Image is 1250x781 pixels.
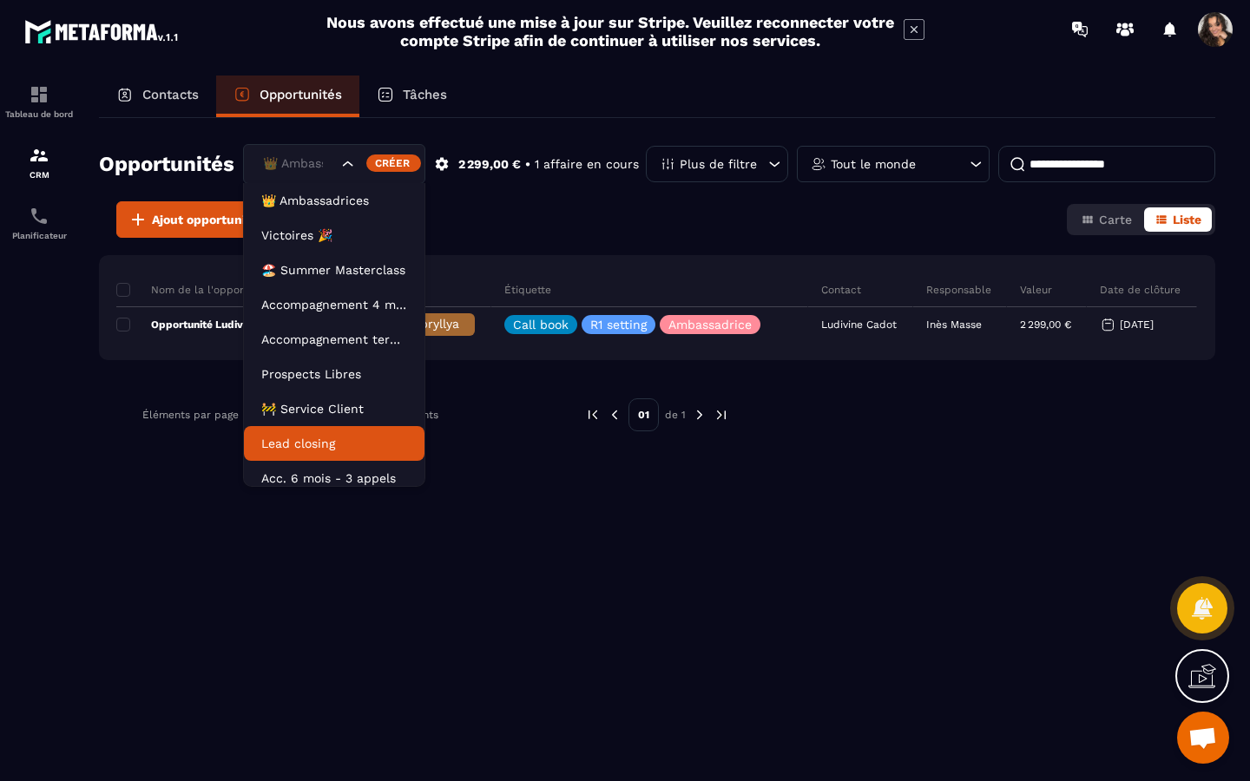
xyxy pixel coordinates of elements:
[261,400,407,417] p: 🚧 Service Client
[4,109,74,119] p: Tableau de bord
[4,170,74,180] p: CRM
[261,226,407,244] p: Victoires 🎉
[29,206,49,226] img: scheduler
[4,231,74,240] p: Planificateur
[29,84,49,105] img: formation
[821,283,861,297] p: Contact
[525,156,530,173] p: •
[142,87,199,102] p: Contacts
[668,318,752,331] p: Ambassadrice
[926,283,991,297] p: Responsable
[116,201,269,238] button: Ajout opportunité
[1020,318,1071,331] p: 2 299,00 €
[216,75,359,117] a: Opportunités
[260,87,342,102] p: Opportunités
[403,87,447,102] p: Tâches
[1144,207,1212,232] button: Liste
[590,318,647,331] p: R1 setting
[458,156,521,173] p: 2 299,00 €
[405,317,459,331] span: Appryllya
[261,296,407,313] p: Accompagnement 4 mois
[1099,213,1132,226] span: Carte
[1173,213,1201,226] span: Liste
[4,132,74,193] a: formationformationCRM
[24,16,181,47] img: logo
[4,193,74,253] a: schedulerschedulerPlanificateur
[1070,207,1142,232] button: Carte
[261,192,407,209] p: 👑 Ambassadrices
[116,283,273,297] p: Nom de la l'opportunité
[504,283,551,297] p: Étiquette
[99,75,216,117] a: Contacts
[261,261,407,279] p: 🏖️ Summer Masterclass
[513,318,569,331] p: Call book
[261,365,407,383] p: Prospects Libres
[1100,283,1181,297] p: Date de clôture
[714,407,729,423] img: next
[831,158,916,170] p: Tout le monde
[585,407,601,423] img: prev
[680,158,757,170] p: Plus de filtre
[261,435,407,452] p: Lead closing
[692,407,707,423] img: next
[261,331,407,348] p: Accompagnement terminé
[116,318,291,331] p: Opportunité Ludivine Cadot
[29,145,49,166] img: formation
[359,75,464,117] a: Tâches
[1120,318,1154,331] p: [DATE]
[243,144,425,184] div: Search for option
[366,154,421,172] div: Créer
[261,469,407,487] p: Acc. 6 mois - 3 appels
[4,71,74,132] a: formationformationTableau de bord
[326,13,895,49] h2: Nous avons effectué une mise à jour sur Stripe. Veuillez reconnecter votre compte Stripe afin de ...
[926,318,982,331] p: Inès Masse
[1177,712,1229,764] a: Ouvrir le chat
[607,407,622,423] img: prev
[1020,283,1052,297] p: Valeur
[259,154,338,174] input: Search for option
[535,156,639,173] p: 1 affaire en cours
[152,211,258,228] span: Ajout opportunité
[142,409,239,421] p: Éléments par page
[665,408,686,422] p: de 1
[99,147,234,181] h2: Opportunités
[628,398,659,431] p: 01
